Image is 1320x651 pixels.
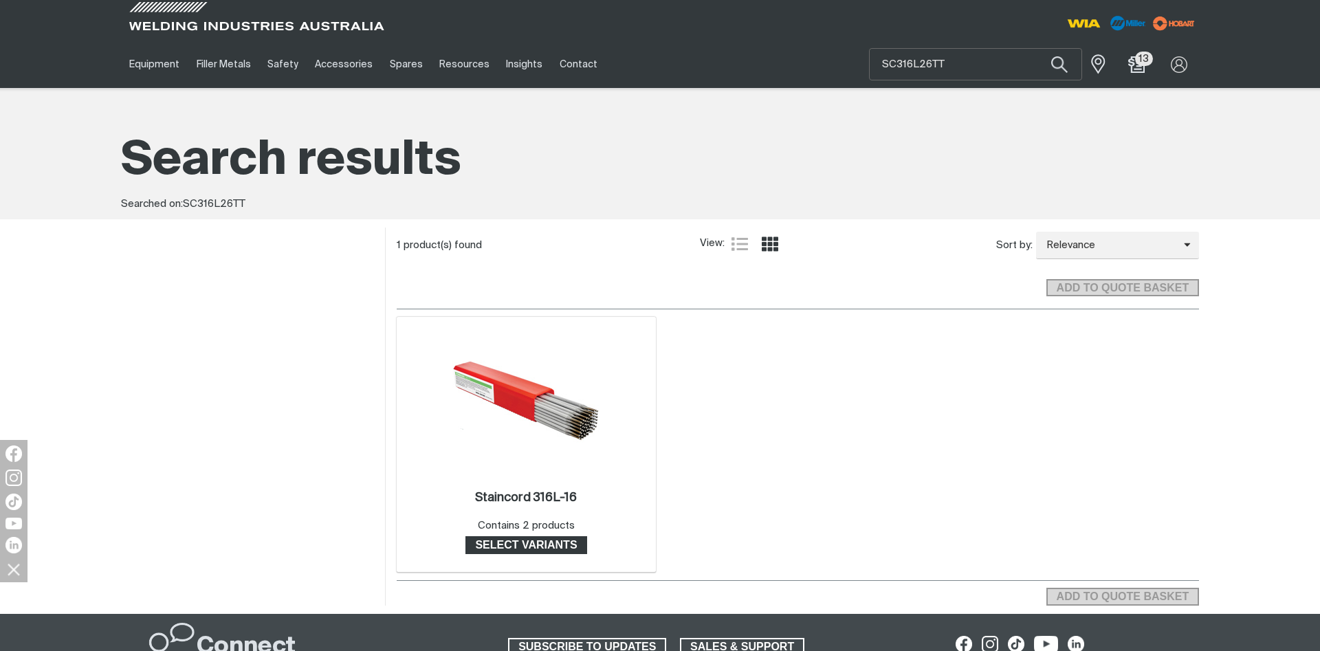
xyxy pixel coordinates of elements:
span: Relevance [1036,238,1184,254]
a: Staincord 316L-16 [475,490,577,506]
img: LinkedIn [5,537,22,553]
img: Facebook [5,445,22,462]
img: miller [1149,13,1199,34]
div: 1 [397,239,700,252]
nav: Main [121,41,929,88]
a: Insights [498,41,551,88]
h2: Staincord 316L-16 [475,492,577,504]
span: ADD TO QUOTE BASKET [1048,279,1198,297]
a: Accessories [307,41,381,88]
a: Filler Metals [188,41,258,88]
a: Safety [259,41,307,88]
span: Sort by: [996,238,1033,254]
span: View: [700,236,725,252]
div: Contains 2 products [478,518,575,534]
h1: Search results [121,131,1199,192]
span: ADD TO QUOTE BASKET [1048,588,1198,606]
button: Search products [1036,48,1083,80]
span: product(s) found [404,240,482,250]
span: Select variants [467,536,586,554]
section: Add to cart control [397,263,1199,301]
button: Add selected products to the shopping cart [1046,588,1199,606]
span: SC316L26TT [183,199,245,209]
a: Resources [431,41,498,88]
section: Add to cart control [1046,584,1199,606]
a: Spares [382,41,431,88]
img: hide socials [2,558,25,581]
input: Product name or item number... [870,49,1081,80]
img: YouTube [5,518,22,529]
a: Equipment [121,41,188,88]
a: List view [731,236,748,252]
img: TikTok [5,494,22,510]
div: Searched on: [121,197,1199,212]
section: Product list controls [397,228,1199,263]
a: Select variants of Staincord 316L-16 [465,536,588,554]
a: Contact [551,41,606,88]
img: Instagram [5,470,22,486]
img: Staincord 316L-16 [452,327,599,474]
button: Add selected products to the shopping cart [1046,279,1199,297]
